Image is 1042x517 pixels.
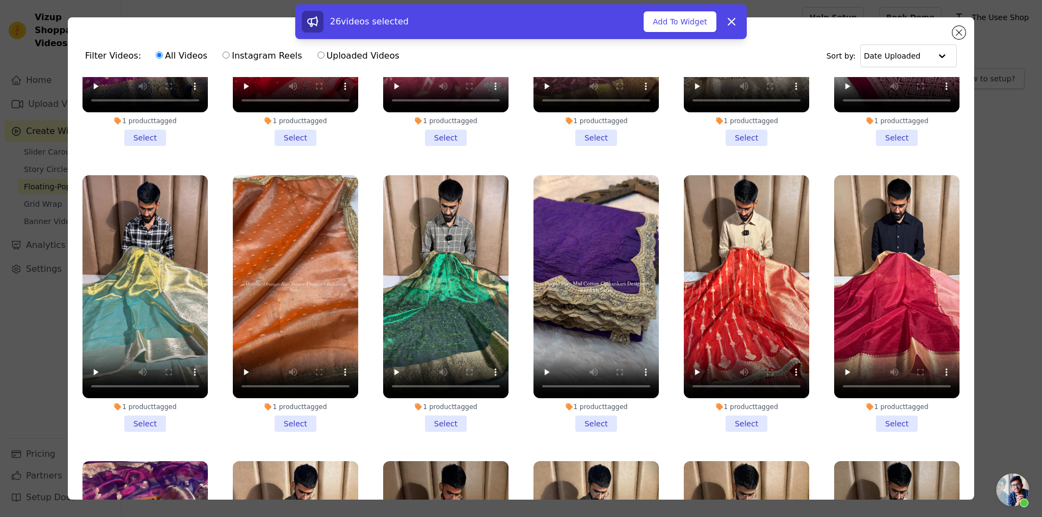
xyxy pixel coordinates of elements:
[684,403,809,411] div: 1 product tagged
[834,117,960,125] div: 1 product tagged
[383,403,509,411] div: 1 product tagged
[233,403,358,411] div: 1 product tagged
[684,117,809,125] div: 1 product tagged
[533,403,659,411] div: 1 product tagged
[82,403,208,411] div: 1 product tagged
[317,49,400,63] label: Uploaded Videos
[233,117,358,125] div: 1 product tagged
[383,117,509,125] div: 1 product tagged
[827,44,957,67] div: Sort by:
[155,49,208,63] label: All Videos
[222,49,302,63] label: Instagram Reels
[330,16,409,27] span: 26 videos selected
[82,117,208,125] div: 1 product tagged
[85,43,405,68] div: Filter Videos:
[644,11,716,32] button: Add To Widget
[996,474,1029,506] div: Open chat
[834,403,960,411] div: 1 product tagged
[533,117,659,125] div: 1 product tagged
